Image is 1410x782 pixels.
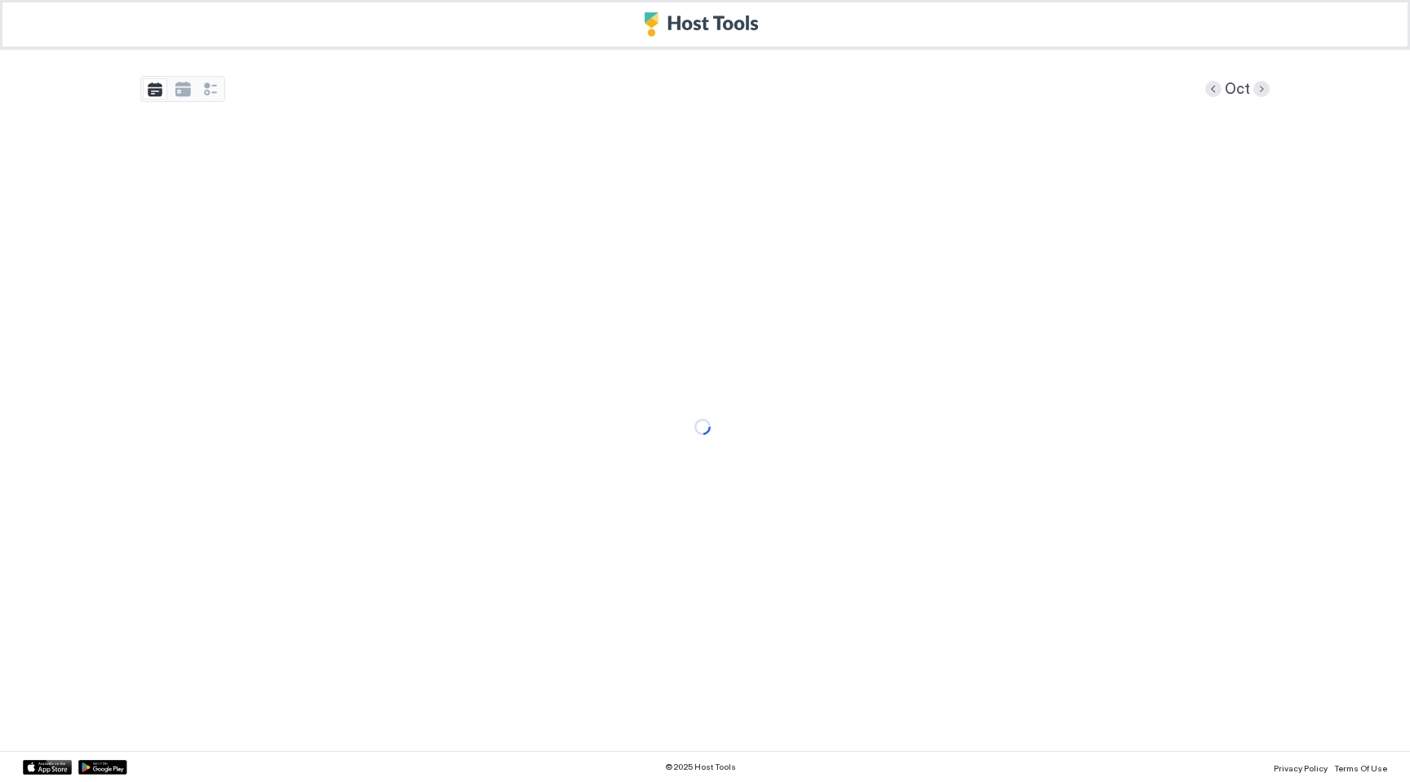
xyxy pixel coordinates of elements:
[1205,81,1222,97] button: Previous month
[1253,81,1270,97] button: Next month
[665,762,736,772] span: © 2025 Host Tools
[78,760,127,775] a: Google Play Store
[23,760,72,775] a: App Store
[140,76,225,102] div: tab-group
[1334,763,1387,773] span: Terms Of Use
[694,419,711,435] div: loading
[1225,80,1250,99] span: Oct
[1274,763,1328,773] span: Privacy Policy
[1334,758,1387,775] a: Terms Of Use
[1274,758,1328,775] a: Privacy Policy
